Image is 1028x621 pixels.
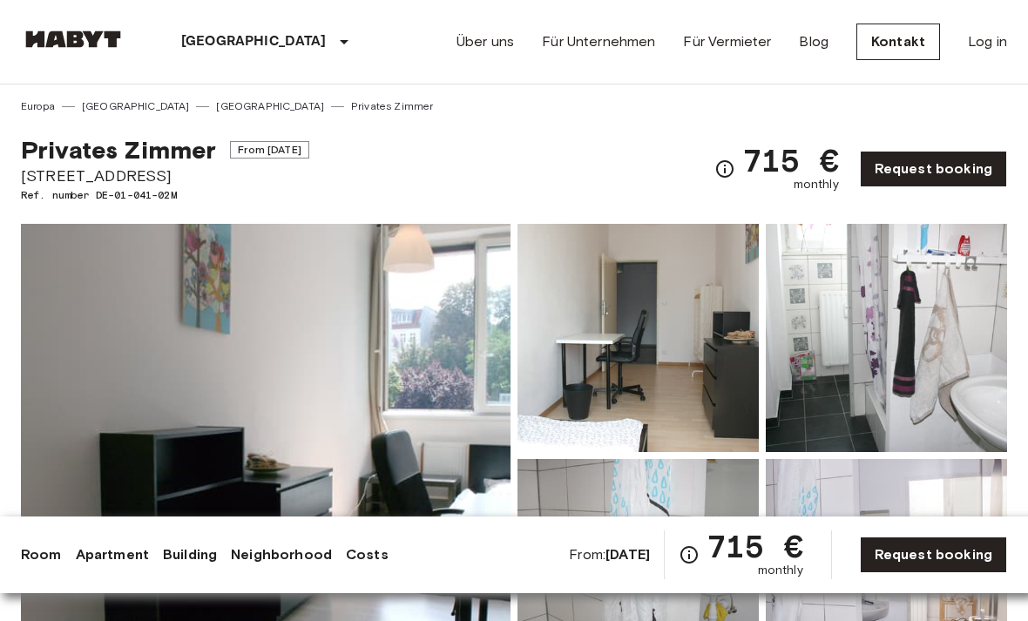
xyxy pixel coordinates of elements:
[21,165,309,187] span: [STREET_ADDRESS]
[517,224,759,452] img: Picture of unit DE-01-041-02M
[605,546,650,563] b: [DATE]
[766,224,1007,452] img: Picture of unit DE-01-041-02M
[230,141,309,159] span: From [DATE]
[163,544,217,565] a: Building
[569,545,650,564] span: From:
[714,159,735,179] svg: Check cost overview for full price breakdown. Please note that discounts apply to new joiners onl...
[794,176,839,193] span: monthly
[860,151,1007,187] a: Request booking
[457,31,514,52] a: Über uns
[856,24,940,60] a: Kontakt
[683,31,771,52] a: Für Vermieter
[799,31,828,52] a: Blog
[860,537,1007,573] a: Request booking
[216,98,324,114] a: [GEOGRAPHIC_DATA]
[968,31,1007,52] a: Log in
[758,562,803,579] span: monthly
[707,530,803,562] span: 715 €
[231,544,332,565] a: Neighborhood
[21,544,62,565] a: Room
[76,544,149,565] a: Apartment
[21,98,55,114] a: Europa
[742,145,839,176] span: 715 €
[181,31,327,52] p: [GEOGRAPHIC_DATA]
[679,544,700,565] svg: Check cost overview for full price breakdown. Please note that discounts apply to new joiners onl...
[21,187,309,203] span: Ref. number DE-01-041-02M
[351,98,433,114] a: Privates Zimmer
[82,98,190,114] a: [GEOGRAPHIC_DATA]
[21,135,216,165] span: Privates Zimmer
[21,30,125,48] img: Habyt
[542,31,655,52] a: Für Unternehmen
[346,544,389,565] a: Costs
